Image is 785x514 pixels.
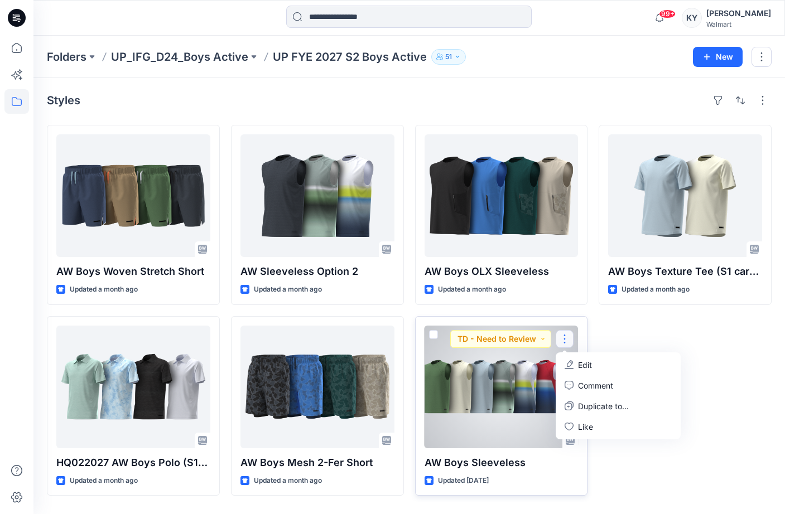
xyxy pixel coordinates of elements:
[56,134,210,257] a: AW Boys Woven Stretch Short
[578,400,629,412] p: Duplicate to...
[706,20,771,28] div: Walmart
[56,326,210,448] a: HQ022027 AW Boys Polo (S1 Carryover)
[240,134,394,257] a: AW Sleeveless Option 2
[438,284,506,295] p: Updated a month ago
[558,355,678,375] a: Edit
[425,264,579,279] p: AW Boys OLX Sleeveless
[254,475,322,487] p: Updated a month ago
[56,264,210,279] p: AW Boys Woven Stretch Short
[254,284,322,295] p: Updated a month ago
[445,51,452,63] p: 51
[438,475,489,487] p: Updated [DATE]
[47,49,86,65] a: Folders
[425,134,579,257] a: AW Boys OLX Sleeveless
[431,49,466,65] button: 51
[70,284,138,295] p: Updated a month ago
[70,475,138,487] p: Updated a month ago
[682,8,702,28] div: KY
[622,284,690,295] p: Updated a month ago
[608,134,762,257] a: AW Boys Texture Tee (S1 carryover)
[608,264,762,279] p: AW Boys Texture Tee (S1 carryover)
[47,94,80,107] h4: Styles
[273,49,427,65] p: UP FYE 2027 S2 Boys Active
[659,9,676,18] span: 99+
[693,47,743,67] button: New
[240,455,394,471] p: AW Boys Mesh 2-Fer Short
[578,421,593,433] p: Like
[425,326,579,448] a: AW Boys Sleeveless
[578,380,613,391] p: Comment
[578,359,592,371] p: Edit
[56,455,210,471] p: HQ022027 AW Boys Polo (S1 Carryover)
[240,326,394,448] a: AW Boys Mesh 2-Fer Short
[111,49,248,65] a: UP_IFG_D24_Boys Active
[425,455,579,471] p: AW Boys Sleeveless
[240,264,394,279] p: AW Sleeveless Option 2
[706,7,771,20] div: [PERSON_NAME]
